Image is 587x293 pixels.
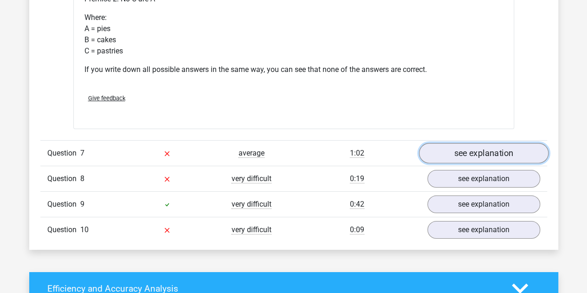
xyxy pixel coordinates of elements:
[350,200,364,209] span: 0:42
[47,199,80,210] span: Question
[239,149,264,158] span: average
[350,225,364,234] span: 0:09
[84,12,503,57] p: Where: A = pies B = cakes C = pastries
[80,225,89,234] span: 10
[232,225,271,234] span: very difficult
[47,173,80,184] span: Question
[88,95,125,102] span: Give feedback
[232,174,271,183] span: very difficult
[427,195,540,213] a: see explanation
[47,148,80,159] span: Question
[427,170,540,188] a: see explanation
[427,221,540,239] a: see explanation
[80,200,84,208] span: 9
[419,143,548,163] a: see explanation
[232,200,271,209] span: very difficult
[350,149,364,158] span: 1:02
[350,174,364,183] span: 0:19
[47,224,80,235] span: Question
[80,149,84,157] span: 7
[84,64,503,75] p: If you write down all possible answers in the same way, you can see that none of the answers are ...
[80,174,84,183] span: 8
